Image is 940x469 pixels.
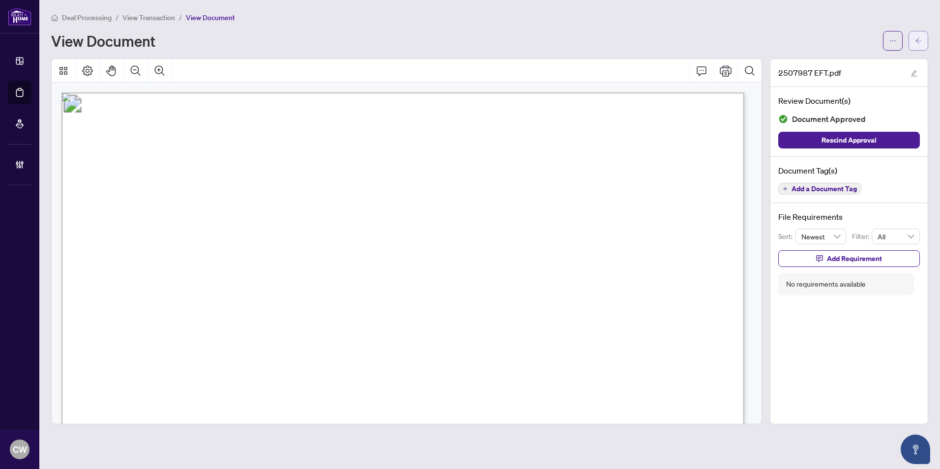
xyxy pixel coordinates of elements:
span: ellipsis [889,37,896,44]
span: All [878,229,914,244]
span: Newest [801,229,841,244]
span: Rescind Approval [822,132,877,148]
span: home [51,14,58,21]
li: / [116,12,118,23]
div: No requirements available [786,279,866,290]
li: / [179,12,182,23]
span: Deal Processing [62,13,112,22]
span: View Document [186,13,235,22]
span: Document Approved [792,113,866,126]
span: CW [13,442,27,456]
span: edit [911,70,917,77]
p: Filter: [852,231,872,242]
span: Add a Document Tag [792,185,857,192]
h4: Review Document(s) [778,95,920,107]
h4: Document Tag(s) [778,165,920,176]
h1: View Document [51,33,155,49]
img: Document Status [778,114,788,124]
button: Rescind Approval [778,132,920,148]
span: View Transaction [122,13,175,22]
span: 2507987 EFT.pdf [778,67,841,79]
button: Open asap [901,435,930,464]
span: plus [783,186,788,191]
span: arrow-left [915,37,922,44]
p: Sort: [778,231,795,242]
button: Add Requirement [778,250,920,267]
img: logo [8,7,31,26]
h4: File Requirements [778,211,920,223]
button: Add a Document Tag [778,183,861,195]
span: Add Requirement [827,251,882,266]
